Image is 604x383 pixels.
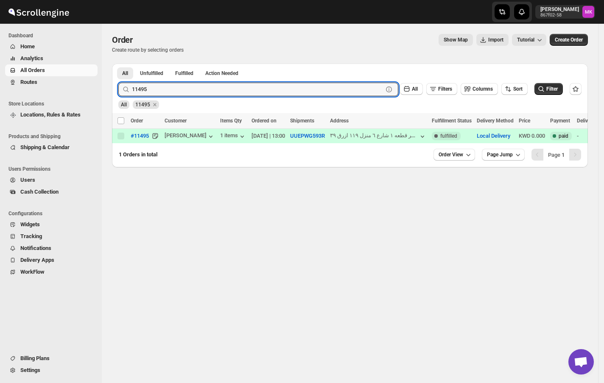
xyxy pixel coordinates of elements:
[330,132,427,141] button: الجهراء القصر قطعه ١ شارع ٦ منزل ١١٩ ازرق ٣٩
[135,67,168,79] button: Unfulfilled
[5,41,98,53] button: Home
[20,55,43,61] span: Analytics
[8,166,98,172] span: Users Permissions
[20,269,45,275] span: WorkFlow
[5,266,98,278] button: WorkFlow
[8,210,98,217] span: Configurations
[535,5,595,19] button: User menu
[5,186,98,198] button: Cash Collection
[126,129,154,143] button: #11495
[20,257,54,263] span: Delivery Apps
[5,219,98,230] button: Widgets
[290,118,314,124] span: Shipments
[131,118,143,124] span: Order
[582,6,594,18] span: Mostafa Khalifa
[550,118,570,124] span: Payment
[400,83,423,95] button: All
[330,118,349,124] span: Address
[476,34,509,46] button: Import
[135,102,150,108] span: 11495
[562,152,565,158] b: 1
[550,34,588,46] button: Create custom order
[20,221,40,228] span: Widgets
[473,86,493,92] span: Columns
[487,151,513,158] span: Page Jump
[519,132,545,140] div: KWD 0.000
[20,233,42,239] span: Tracking
[200,67,243,79] button: ActionNeeded
[20,144,70,150] span: Shipping & Calendar
[5,109,98,121] button: Locations, Rules & Rates
[20,67,45,73] span: All Orders
[175,70,193,77] span: Fulfilled
[151,101,159,108] button: Remove 11495
[122,70,128,77] span: All
[5,230,98,242] button: Tracking
[5,174,98,186] button: Users
[540,6,579,13] p: [PERSON_NAME]
[540,13,579,18] p: 867f02-58
[119,151,157,158] span: 1 Orders in total
[165,132,215,141] button: [PERSON_NAME]
[438,86,452,92] span: Filters
[519,118,530,124] span: Price
[461,83,498,95] button: Columns
[5,76,98,88] button: Routes
[131,132,149,140] span: #11495
[20,367,40,373] span: Settings
[165,118,187,124] span: Customer
[170,67,199,79] button: Fulfilled
[559,133,568,139] span: paid
[220,132,246,141] div: 1 items
[568,349,594,375] div: دردشة مفتوحة
[585,9,593,15] text: MK
[534,83,563,95] button: Filter
[20,355,50,361] span: Billing Plans
[252,132,285,140] div: [DATE] | 13:00
[5,352,98,364] button: Billing Plans
[432,118,472,124] span: Fulfillment Status
[5,142,98,153] button: Shipping & Calendar
[488,36,503,43] span: Import
[513,86,523,92] span: Sort
[8,133,98,140] span: Products and Shipping
[20,79,37,85] span: Routes
[112,35,133,45] span: Order
[132,83,383,96] input: Press enter after typing | Search Eg.#11495
[8,100,98,107] span: Store Locations
[517,37,534,43] span: Tutorial
[477,133,510,139] button: Local Delivery
[330,132,418,139] div: الجهراء القصر قطعه ١ شارع ٦ منزل ١١٩ ازرق ٣٩
[7,1,70,22] img: ScrollEngine
[444,36,468,43] span: Show Map
[290,133,325,139] button: UUEPWG593R
[5,242,98,254] button: Notifications
[440,133,457,139] span: fulfilled
[5,53,98,64] button: Analytics
[546,86,558,92] span: Filter
[439,151,463,158] span: Order View
[140,70,163,77] span: Unfulfilled
[548,152,565,158] span: Page
[439,34,473,46] button: Map action label
[412,86,418,92] span: All
[482,149,525,161] button: Page Jump
[20,245,51,251] span: Notifications
[20,43,35,50] span: Home
[220,118,242,124] span: Items Qty
[117,67,133,79] button: All
[5,254,98,266] button: Delivery Apps
[8,32,98,39] span: Dashboard
[433,149,475,161] button: Order View
[252,118,277,124] span: Ordered on
[20,111,81,118] span: Locations, Rules & Rates
[5,364,98,376] button: Settings
[512,34,546,46] button: Tutorial
[20,189,59,195] span: Cash Collection
[501,83,528,95] button: Sort
[477,118,514,124] span: Delivery Method
[20,177,35,183] span: Users
[5,64,98,76] button: All Orders
[531,149,581,161] nav: Pagination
